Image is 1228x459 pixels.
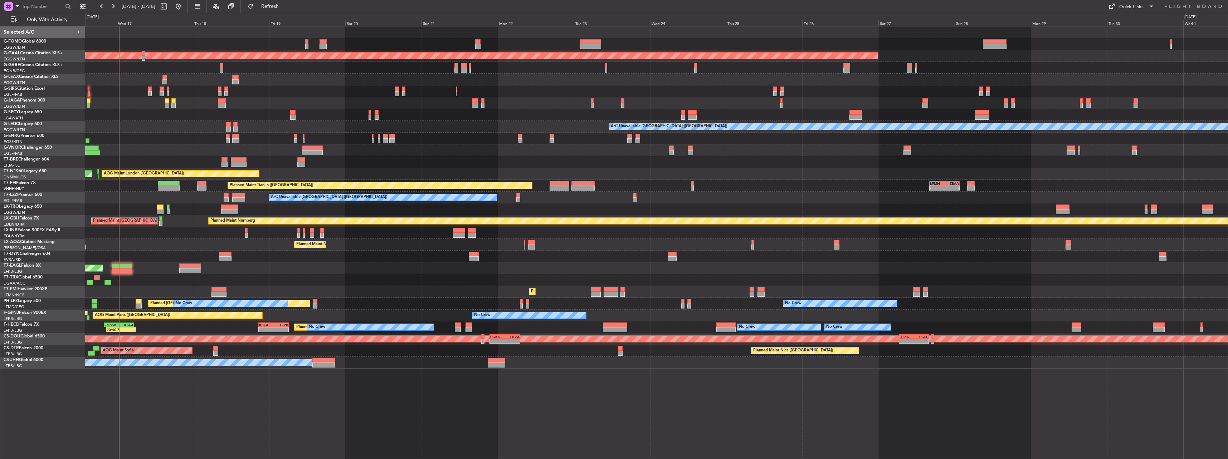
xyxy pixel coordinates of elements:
[826,322,843,332] div: No Crew
[4,151,22,156] a: EGLF/FAB
[4,45,25,50] a: EGGW/LTN
[259,327,273,332] div: -
[4,257,21,262] a: EVRA/RIX
[930,181,944,186] div: LFMN
[785,298,801,309] div: No Crew
[650,20,726,26] div: Wed 24
[4,346,43,350] a: CS-DTRFalcon 2000
[4,198,22,203] a: EGLF/FAB
[4,281,25,286] a: DGAA/ACC
[4,39,46,44] a: G-FOMOGlobal 6000
[4,228,18,232] span: LX-INB
[498,20,574,26] div: Mon 22
[176,298,192,309] div: No Crew
[1184,14,1197,20] div: [DATE]
[4,358,19,362] span: CS-JHH
[505,335,520,339] div: HTZA
[230,180,313,191] div: Planned Maint Tianjin ([GEOGRAPHIC_DATA])
[4,56,25,62] a: EGGW/LTN
[4,322,19,327] span: F-HECD
[4,63,63,67] a: G-GARECessna Citation XLS+
[4,299,41,303] a: 9H-LPZLegacy 500
[22,1,63,12] input: Trip Number
[4,127,25,133] a: EGGW/LTN
[4,193,18,197] span: T7-LZZI
[4,358,43,362] a: CS-JHHGlobal 6000
[4,181,16,185] span: T7-FFI
[4,210,25,215] a: EGGW/LTN
[914,335,928,339] div: EGLF
[4,122,42,126] a: G-LEGCLegacy 600
[4,110,19,114] span: G-SPCY
[4,139,23,144] a: EGSS/STN
[122,3,155,10] span: [DATE] - [DATE]
[4,51,20,55] span: G-GAAL
[4,115,23,121] a: LGAV/ATH
[4,240,20,244] span: LX-AOA
[474,310,491,321] div: No Crew
[4,216,19,221] span: LX-GBH
[309,322,325,332] div: No Crew
[4,304,24,310] a: LFMD/CEQ
[4,252,50,256] a: T7-DYNChallenger 604
[4,98,45,103] a: G-JAGAPhenom 300
[19,17,75,22] span: Only With Activity
[95,310,170,321] div: AOG Maint Paris ([GEOGRAPHIC_DATA])
[4,204,42,209] a: LX-TROLegacy 650
[4,145,52,150] a: G-VNORChallenger 650
[900,339,914,344] div: -
[150,298,252,309] div: Planned [GEOGRAPHIC_DATA] ([GEOGRAPHIC_DATA])
[4,145,21,150] span: G-VNOR
[4,292,25,298] a: LFMN/NCE
[117,20,193,26] div: Wed 17
[4,75,19,79] span: G-LEAX
[4,51,63,55] a: G-GAALCessna Citation XLS+
[4,233,25,239] a: EDLW/DTM
[531,286,599,297] div: Planned Maint [GEOGRAPHIC_DATA]
[421,20,498,26] div: Sun 21
[210,216,255,226] div: Planned Maint Nurnberg
[4,275,18,280] span: T7-TRX
[244,1,287,12] button: Refresh
[4,240,55,244] a: LX-AOACitation Mustang
[4,204,19,209] span: LX-TRO
[4,122,19,126] span: G-LEGC
[930,186,944,190] div: -
[1119,4,1144,11] div: Quick Links
[4,340,22,345] a: LFPB/LBG
[505,339,520,344] div: -
[4,169,47,173] a: T7-N1960Legacy 650
[4,287,18,291] span: T7-EMI
[274,323,288,327] div: LFPB
[4,134,20,138] span: G-ENRG
[4,252,20,256] span: T7-DYN
[4,157,49,162] a: T7-BREChallenger 604
[4,334,20,339] span: CS-DOU
[4,157,18,162] span: T7-BRE
[119,323,133,327] div: KSEA
[4,322,39,327] a: F-HECDFalcon 7X
[4,92,22,97] a: EGLF/FAB
[193,20,269,26] div: Thu 18
[296,322,409,332] div: Planned Maint [GEOGRAPHIC_DATA] ([GEOGRAPHIC_DATA])
[4,334,45,339] a: CS-DOUGlobal 6500
[104,323,119,327] div: EGGW
[4,328,22,333] a: LFPB/LBG
[103,345,134,356] div: AOG Maint Sofia
[944,186,959,190] div: -
[4,186,25,192] a: VHHH/HKG
[4,163,20,168] a: LTBA/ISL
[93,216,206,226] div: Planned Maint [GEOGRAPHIC_DATA] ([GEOGRAPHIC_DATA])
[4,181,36,185] a: T7-FFIFalcon 7X
[1107,20,1183,26] div: Tue 30
[4,216,39,221] a: LX-GBHFalcon 7X
[739,322,755,332] div: No Crew
[4,193,42,197] a: T7-LZZIPraetor 600
[4,75,59,79] a: G-LEAXCessna Citation XLS
[107,327,121,332] div: 20:40 Z
[4,245,46,251] a: [PERSON_NAME]/QSA
[4,228,60,232] a: LX-INBFalcon 900EX EASy II
[4,87,45,91] a: G-SIRSCitation Excel
[878,20,955,26] div: Sat 27
[4,174,26,180] a: DNMM/LOS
